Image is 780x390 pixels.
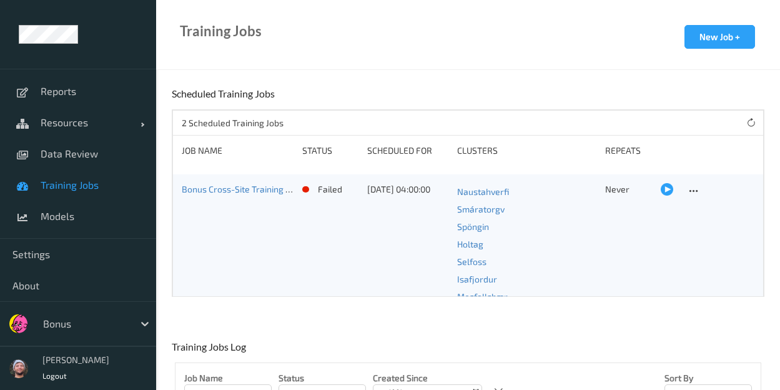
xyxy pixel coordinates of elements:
button: New Job + [684,25,755,49]
p: Sort by [664,372,752,384]
p: failed [318,183,342,196]
a: Mosfellsbær [457,288,597,306]
p: Status [279,372,366,384]
a: Isafjordur [457,271,597,288]
a: Selfoss [457,253,597,271]
a: Smáratorgv [457,201,597,218]
div: Training Jobs Log [172,341,249,362]
span: Never [605,184,629,194]
a: Bonus Cross-Site Training EdgBizV2F v1.8 [GC.6] [182,184,371,194]
div: [DATE] 04:00:00 [367,183,448,196]
div: Status [302,144,358,157]
p: Created Since [373,372,482,384]
a: Spöngin [457,218,597,236]
div: Clusters [457,144,597,157]
a: Naustahverfi [457,183,597,201]
div: Scheduled for [367,144,448,157]
div: Scheduled Training Jobs [172,87,278,109]
a: Holtag [457,236,597,253]
div: Job Name [182,144,294,157]
p: Job Name [184,372,272,384]
p: 2 Scheduled Training Jobs [182,117,284,129]
div: Training Jobs [180,25,262,37]
div: Repeats [605,144,652,157]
